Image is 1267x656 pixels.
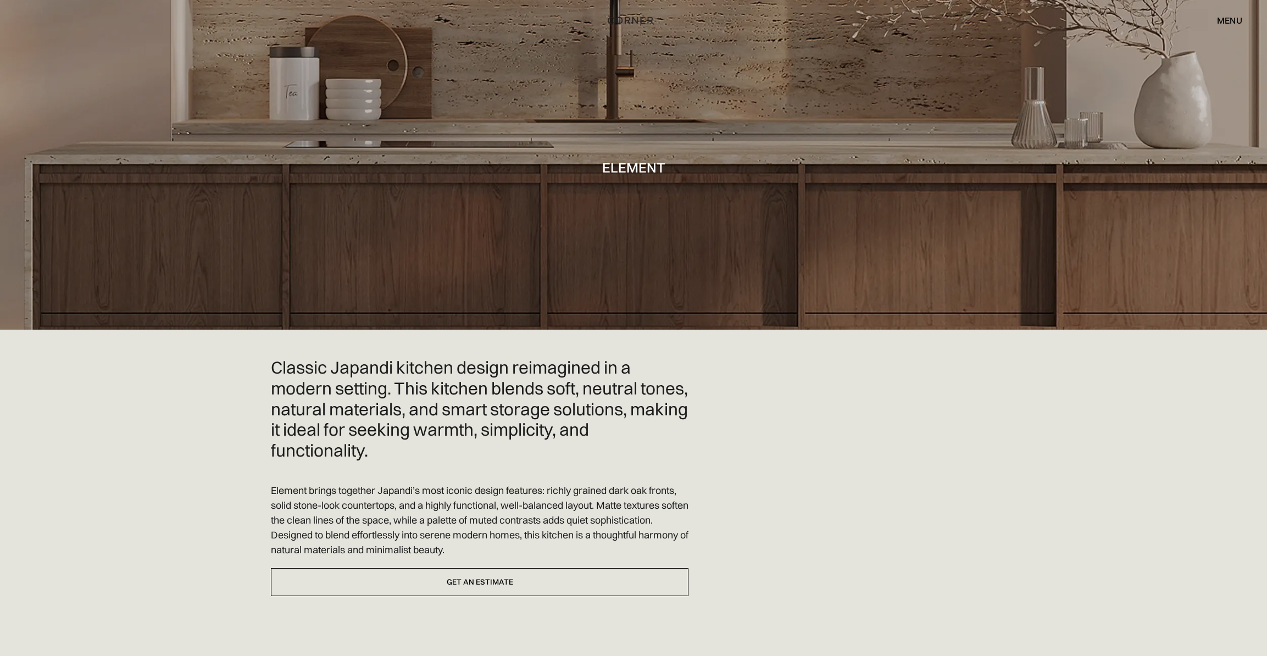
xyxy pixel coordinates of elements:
h2: Classic Japandi kitchen design reimagined in a modern setting. This kitchen blends soft, neutral ... [271,357,688,461]
div: menu [1206,11,1242,30]
p: Element brings together Japandi’s most iconic design features: richly grained dark oak fronts, so... [271,483,688,557]
a: Get an estimate [271,568,688,596]
a: home [584,13,682,27]
h1: Element [602,160,665,175]
div: menu [1217,16,1242,25]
